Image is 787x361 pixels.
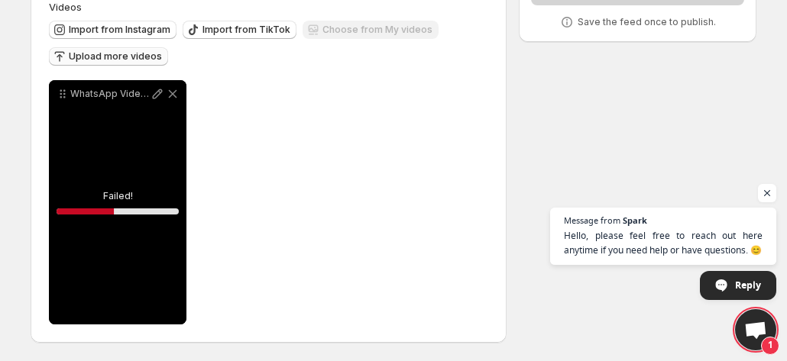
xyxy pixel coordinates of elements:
span: Message from [564,216,620,224]
div: Open chat [735,309,776,350]
p: WhatsApp Video [DATE] at 24509 PM [70,88,150,100]
span: 1 [761,337,779,355]
div: WhatsApp Video [DATE] at 24509 PMFailed!46.91624739107608% [49,80,186,324]
span: Import from Instagram [69,24,170,36]
span: Hello, please feel free to reach out here anytime if you need help or have questions. 😊 [564,228,763,257]
button: Import from TikTok [183,21,296,39]
span: Spark [623,216,647,224]
span: Import from TikTok [202,24,290,36]
button: Import from Instagram [49,21,177,39]
span: Upload more videos [69,50,162,63]
span: Videos [49,1,82,13]
button: Upload more videos [49,47,168,66]
span: Reply [735,272,761,298]
p: Save the feed once to publish. [578,16,716,28]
